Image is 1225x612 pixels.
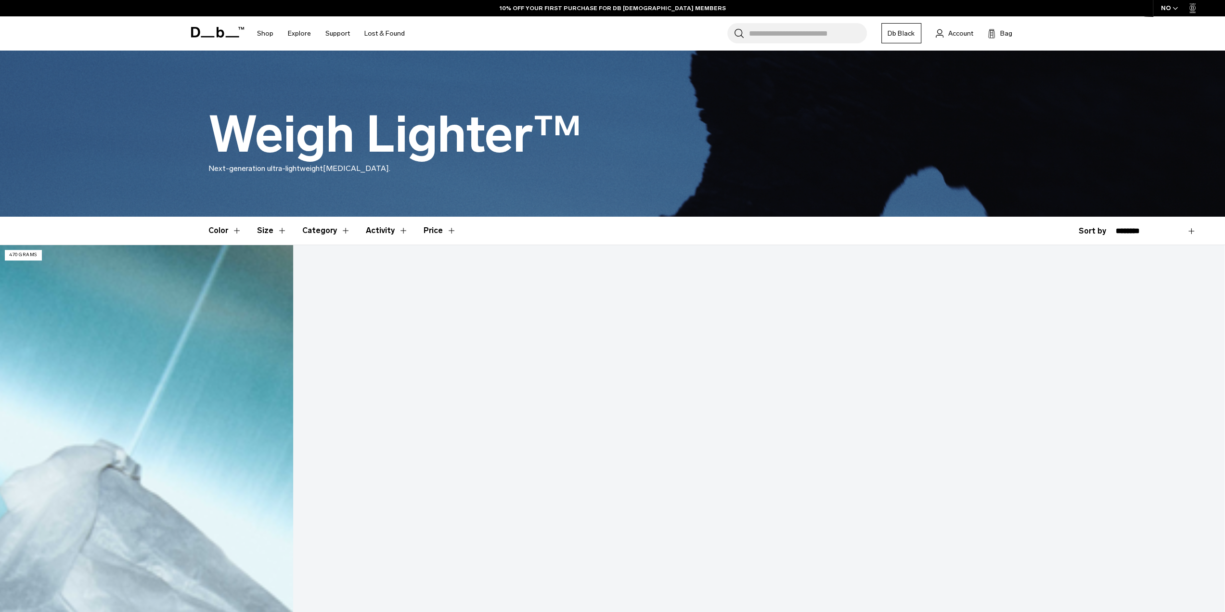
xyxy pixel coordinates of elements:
[1000,28,1012,39] span: Bag
[302,217,350,245] button: Toggle Filter
[257,217,287,245] button: Toggle Filter
[208,107,581,163] h1: Weigh Lighter™
[257,16,273,51] a: Shop
[5,250,41,260] p: 470 grams
[364,16,405,51] a: Lost & Found
[288,16,311,51] a: Explore
[948,28,973,39] span: Account
[325,16,350,51] a: Support
[250,16,412,51] nav: Main Navigation
[424,217,456,245] button: Toggle Price
[323,164,390,173] span: [MEDICAL_DATA].
[988,27,1012,39] button: Bag
[208,217,242,245] button: Toggle Filter
[366,217,408,245] button: Toggle Filter
[881,23,921,43] a: Db Black
[208,164,323,173] span: Next-generation ultra-lightweight
[936,27,973,39] a: Account
[500,4,726,13] a: 10% OFF YOUR FIRST PURCHASE FOR DB [DEMOGRAPHIC_DATA] MEMBERS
